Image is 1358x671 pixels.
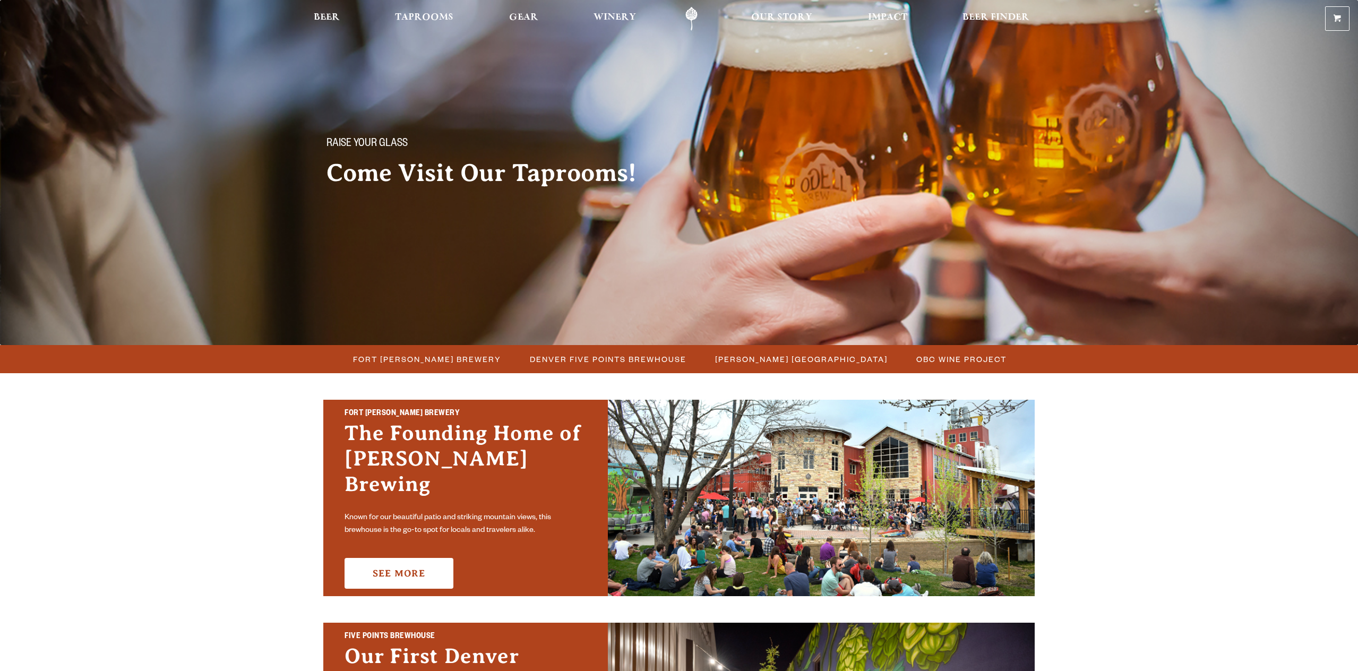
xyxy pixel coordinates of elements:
[307,7,347,31] a: Beer
[751,13,812,22] span: Our Story
[502,7,545,31] a: Gear
[861,7,914,31] a: Impact
[345,558,453,589] a: See More
[345,630,587,644] h2: Five Points Brewhouse
[347,351,506,367] a: Fort [PERSON_NAME] Brewery
[608,400,1035,596] img: Fort Collins Brewery & Taproom'
[509,13,538,22] span: Gear
[709,351,893,367] a: [PERSON_NAME] [GEOGRAPHIC_DATA]
[345,407,587,421] h2: Fort [PERSON_NAME] Brewery
[672,7,711,31] a: Odell Home
[314,13,340,22] span: Beer
[395,13,453,22] span: Taprooms
[715,351,888,367] span: [PERSON_NAME] [GEOGRAPHIC_DATA]
[910,351,1012,367] a: OBC Wine Project
[956,7,1036,31] a: Beer Finder
[587,7,643,31] a: Winery
[326,160,658,186] h2: Come Visit Our Taprooms!
[530,351,686,367] span: Denver Five Points Brewhouse
[868,13,907,22] span: Impact
[962,13,1029,22] span: Beer Finder
[916,351,1007,367] span: OBC Wine Project
[345,512,587,537] p: Known for our beautiful patio and striking mountain views, this brewhouse is the go-to spot for l...
[345,420,587,507] h3: The Founding Home of [PERSON_NAME] Brewing
[744,7,819,31] a: Our Story
[523,351,692,367] a: Denver Five Points Brewhouse
[353,351,501,367] span: Fort [PERSON_NAME] Brewery
[594,13,636,22] span: Winery
[388,7,460,31] a: Taprooms
[326,137,408,151] span: Raise your glass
